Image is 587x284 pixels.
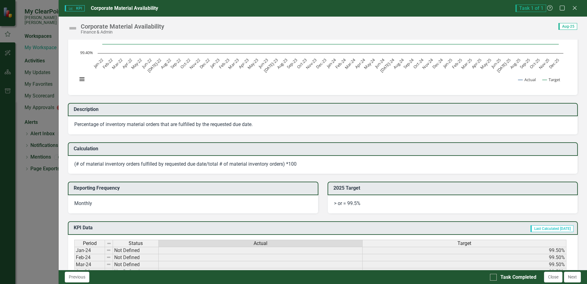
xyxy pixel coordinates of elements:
text: Apr-24 [354,57,367,69]
text: Apr-25 [470,57,483,69]
text: Feb-23 [218,57,231,70]
td: Not Defined [113,268,159,275]
span: Period [83,241,97,246]
button: Show Actual [518,77,536,82]
td: Not Defined [113,261,159,268]
h3: KPI Data [74,225,226,231]
text: Apr-23 [237,57,250,69]
text: May-25 [479,57,492,70]
button: Close [544,272,562,282]
img: 8DAGhfEEPCf229AAAAAElFTkSuQmCC [106,262,111,267]
td: 99.50% [363,254,566,261]
span: Actual [254,241,267,246]
td: Jan-24 [74,247,105,254]
span: > or = 99.5% [334,200,360,206]
text: [DATE]-24 [379,57,396,73]
button: Next [564,272,581,282]
text: Apr-22 [121,57,133,69]
g: Target, line 2 of 2 with 48 data points. [101,43,560,45]
td: Feb-24 [74,254,105,261]
text: Mar-25 [460,57,473,70]
text: May-22 [130,57,143,70]
button: View chart menu, Chart [78,75,86,84]
text: [DATE]-25 [496,57,512,73]
text: Sep-24 [402,57,415,70]
text: Dec-22 [198,57,211,70]
text: [DATE]-22 [146,57,162,73]
p: Percentage of inventory material orders that are fulfilled by the requested due date. [74,121,571,128]
img: 8DAGhfEEPCf229AAAAAElFTkSuQmCC [106,248,111,253]
td: 99.50% [363,268,566,275]
img: Not Defined [68,23,78,33]
text: Aug-22 [159,57,172,70]
text: Sep-23 [286,57,298,70]
td: Mar-24 [74,261,105,268]
td: 99.50% [363,247,566,254]
text: May-24 [363,57,376,70]
td: 99.50% [363,261,566,268]
text: Aug-25 [509,57,522,70]
text: Jan-25 [441,57,454,69]
text: Oct-22 [179,57,192,69]
text: Aug-23 [276,57,289,70]
text: Oct-25 [529,57,541,69]
img: 8DAGhfEEPCf229AAAAAElFTkSuQmCC [107,241,111,246]
div: Finance & Admin [81,30,164,34]
text: Oct-24 [412,57,425,69]
div: Monthly [68,195,318,214]
text: Jun-22 [140,57,153,69]
text: Nov-25 [538,57,550,70]
div: Corporate Material Availability [81,23,164,30]
td: Not Defined [113,247,159,254]
text: Mar-24 [344,57,357,70]
text: Nov-22 [188,57,201,70]
span: Aug-25 [558,23,577,30]
text: Oct-23 [296,57,308,69]
span: KPI [65,5,84,11]
span: Task 1 of 1 [515,5,546,12]
text: Jan-22 [92,57,104,69]
h3: Reporting Frequency [74,185,314,191]
text: Aug-24 [392,57,405,70]
text: [DATE]-23 [263,57,279,73]
button: Show Target [542,77,561,82]
h3: Description [74,107,574,112]
text: Nov-23 [305,57,318,70]
text: Jun-24 [373,57,386,69]
h3: 2025 Target [333,185,574,191]
td: Not Defined [113,254,159,261]
p: (# of material inventory orders fulfilled by requested due date/total # of material inventory ord... [74,161,571,168]
text: Jan-24 [325,57,337,69]
span: Status [129,241,143,246]
div: Task Completed [500,274,536,281]
span: Last Calculated [DATE] [531,225,573,232]
text: Dec-23 [315,57,328,70]
text: Feb-25 [451,57,463,70]
text: Sep-25 [519,57,531,70]
text: Jun-25 [490,57,502,69]
text: Feb-22 [101,57,114,70]
text: Jun-23 [257,57,269,69]
text: Dec-24 [431,57,444,70]
text: 99.40% [80,50,93,55]
h3: Calculation [74,146,574,152]
text: Sep-22 [169,57,182,70]
img: 8DAGhfEEPCf229AAAAAElFTkSuQmCC [106,269,111,274]
td: Apr-24 [74,268,105,275]
text: Nov-24 [421,57,434,70]
text: Mar-23 [227,57,240,70]
text: Dec-25 [548,57,560,70]
text: Mar-22 [111,57,123,70]
span: Target [457,241,471,246]
text: Jan-23 [208,57,221,69]
button: Previous [65,272,89,282]
text: May-23 [246,57,259,70]
span: Corporate Material Availability [91,5,158,11]
text: Feb-24 [334,57,347,70]
img: 8DAGhfEEPCf229AAAAAElFTkSuQmCC [106,255,111,260]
